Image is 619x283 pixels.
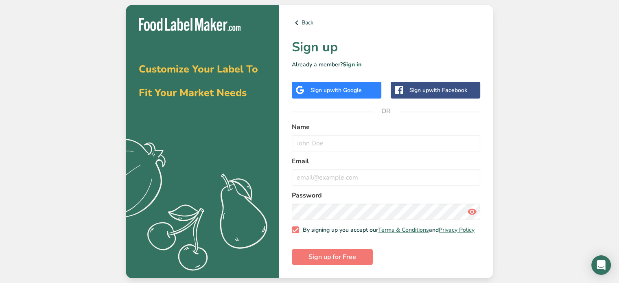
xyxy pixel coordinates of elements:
[429,86,467,94] span: with Facebook
[292,18,480,28] a: Back
[292,60,480,69] p: Already a member?
[292,191,480,200] label: Password
[292,135,480,151] input: John Doe
[292,169,480,186] input: email@example.com
[591,255,611,275] div: Open Intercom Messenger
[409,86,467,94] div: Sign up
[343,61,361,68] a: Sign in
[308,252,356,262] span: Sign up for Free
[139,62,258,100] span: Customize Your Label To Fit Your Market Needs
[292,156,480,166] label: Email
[439,226,475,234] a: Privacy Policy
[311,86,362,94] div: Sign up
[330,86,362,94] span: with Google
[292,122,480,132] label: Name
[299,226,475,234] span: By signing up you accept our and
[292,249,373,265] button: Sign up for Free
[374,99,398,123] span: OR
[378,226,429,234] a: Terms & Conditions
[292,37,480,57] h1: Sign up
[139,18,241,31] img: Food Label Maker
